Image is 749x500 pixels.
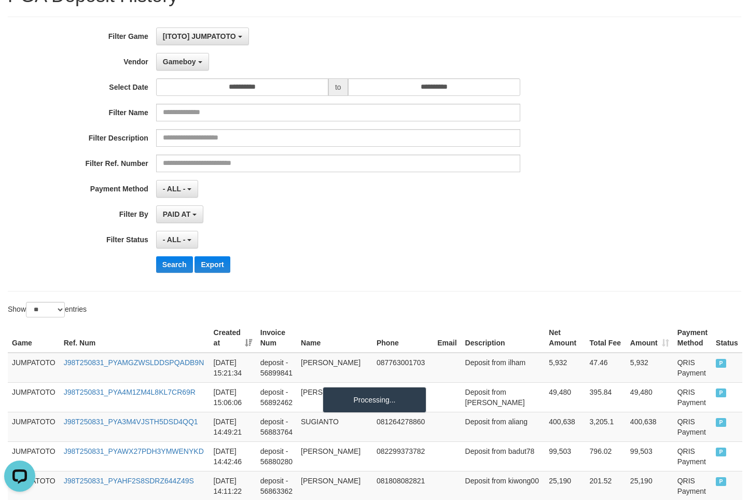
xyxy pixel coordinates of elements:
[586,382,626,412] td: 395.84
[8,302,87,317] label: Show entries
[673,382,712,412] td: QRIS Payment
[64,358,204,367] a: J98T250831_PYAMGZWSLDDSPQADB9N
[195,256,230,273] button: Export
[297,412,372,441] td: SUGIANTO
[545,382,585,412] td: 49,480
[8,353,60,383] td: JUMPATOTO
[8,412,60,441] td: JUMPATOTO
[256,323,297,353] th: Invoice Num
[156,231,198,248] button: - ALL -
[210,323,256,353] th: Created at: activate to sort column ascending
[323,387,426,413] div: Processing...
[256,382,297,412] td: deposit - 56892462
[64,418,198,426] a: J98T250831_PYA3M4VJSTH5DSD4QQ1
[626,382,673,412] td: 49,480
[372,382,433,412] td: 082213173554
[8,441,60,471] td: JUMPATOTO
[256,441,297,471] td: deposit - 56880280
[461,382,545,412] td: Deposit from [PERSON_NAME]
[626,441,673,471] td: 99,503
[626,412,673,441] td: 400,638
[545,353,585,383] td: 5,932
[673,412,712,441] td: QRIS Payment
[64,477,194,485] a: J98T250831_PYAHF2S8SDRZ644Z49S
[163,235,186,244] span: - ALL -
[545,412,585,441] td: 400,638
[586,441,626,471] td: 796.02
[64,447,204,455] a: J98T250831_PYAWX27PDH3YMWENYKD
[156,256,193,273] button: Search
[673,323,712,353] th: Payment Method
[4,4,35,35] button: Open LiveChat chat widget
[64,388,196,396] a: J98T250831_PYA4M1ZM4L8KL7CR69R
[461,353,545,383] td: Deposit from ilham
[163,185,186,193] span: - ALL -
[716,448,726,456] span: PAID
[626,323,673,353] th: Amount: activate to sort column ascending
[60,323,210,353] th: Ref. Num
[586,323,626,353] th: Total Fee
[210,382,256,412] td: [DATE] 15:06:06
[156,53,209,71] button: Gameboy
[461,412,545,441] td: Deposit from aliang
[461,441,545,471] td: Deposit from badut78
[716,359,726,368] span: PAID
[210,412,256,441] td: [DATE] 14:49:21
[716,418,726,427] span: PAID
[372,353,433,383] td: 087763001703
[156,180,198,198] button: - ALL -
[545,441,585,471] td: 99,503
[163,32,236,40] span: [ITOTO] JUMPATOTO
[297,353,372,383] td: [PERSON_NAME]
[673,353,712,383] td: QRIS Payment
[328,78,348,96] span: to
[626,353,673,383] td: 5,932
[673,441,712,471] td: QRIS Payment
[372,412,433,441] td: 081264278860
[433,323,461,353] th: Email
[256,353,297,383] td: deposit - 56899841
[297,323,372,353] th: Name
[712,323,742,353] th: Status
[163,58,196,66] span: Gameboy
[586,353,626,383] td: 47.46
[461,323,545,353] th: Description
[210,441,256,471] td: [DATE] 14:42:46
[210,353,256,383] td: [DATE] 15:21:34
[8,323,60,353] th: Game
[256,412,297,441] td: deposit - 56883764
[586,412,626,441] td: 3,205.1
[545,323,585,353] th: Net Amount
[372,441,433,471] td: 082299373782
[716,388,726,397] span: PAID
[297,382,372,412] td: [PERSON_NAME]
[156,27,249,45] button: [ITOTO] JUMPATOTO
[372,323,433,353] th: Phone
[8,382,60,412] td: JUMPATOTO
[156,205,203,223] button: PAID AT
[716,477,726,486] span: PAID
[163,210,190,218] span: PAID AT
[297,441,372,471] td: [PERSON_NAME]
[26,302,65,317] select: Showentries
